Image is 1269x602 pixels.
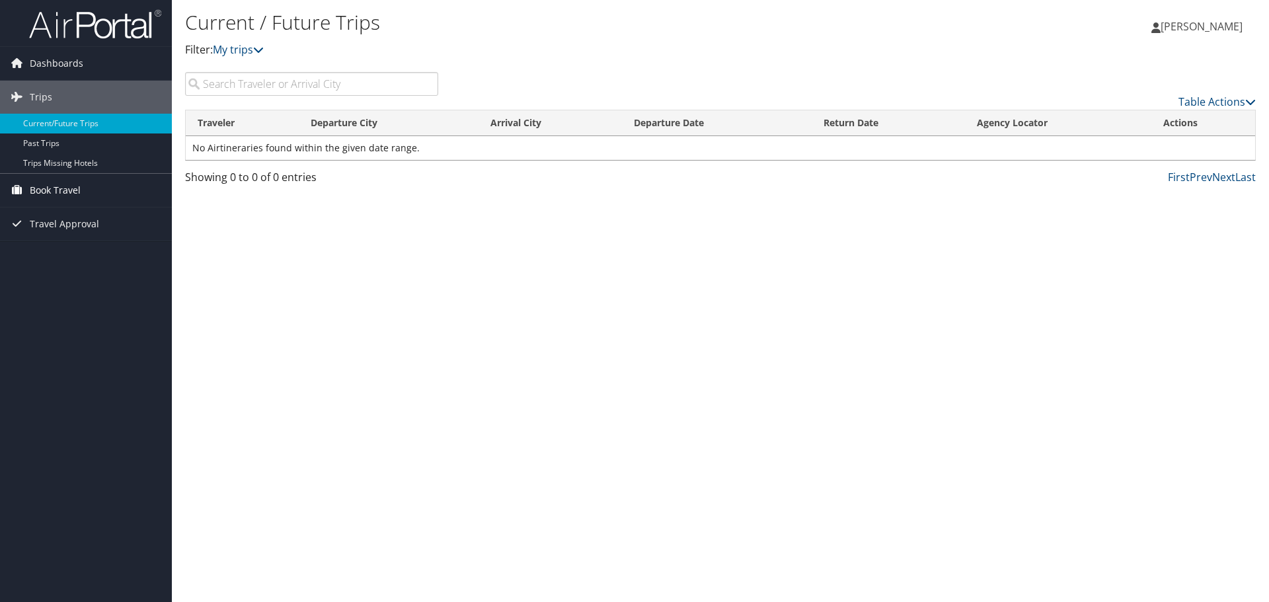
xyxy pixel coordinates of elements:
a: First [1168,170,1190,184]
a: Last [1235,170,1256,184]
h1: Current / Future Trips [185,9,899,36]
th: Departure Date: activate to sort column descending [622,110,812,136]
div: Showing 0 to 0 of 0 entries [185,169,438,192]
span: [PERSON_NAME] [1161,19,1243,34]
td: No Airtineraries found within the given date range. [186,136,1255,160]
a: Table Actions [1178,94,1256,109]
a: My trips [213,42,264,57]
span: Book Travel [30,174,81,207]
th: Agency Locator: activate to sort column ascending [965,110,1151,136]
th: Traveler: activate to sort column ascending [186,110,299,136]
img: airportal-logo.png [29,9,161,40]
th: Arrival City: activate to sort column ascending [479,110,622,136]
th: Departure City: activate to sort column ascending [299,110,479,136]
span: Dashboards [30,47,83,80]
span: Trips [30,81,52,114]
span: Travel Approval [30,207,99,241]
input: Search Traveler or Arrival City [185,72,438,96]
p: Filter: [185,42,899,59]
a: Prev [1190,170,1212,184]
a: Next [1212,170,1235,184]
a: [PERSON_NAME] [1151,7,1256,46]
th: Return Date: activate to sort column ascending [812,110,965,136]
th: Actions [1151,110,1255,136]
